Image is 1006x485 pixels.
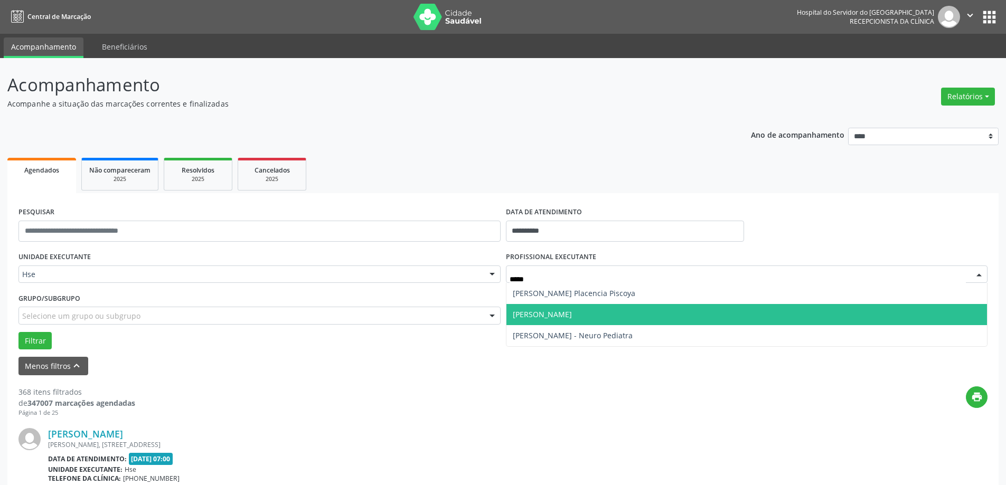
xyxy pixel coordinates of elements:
div: Página 1 de 25 [18,408,135,417]
label: DATA DE ATENDIMENTO [506,204,582,221]
span: Hse [22,269,479,280]
span: Hse [125,465,136,474]
div: Hospital do Servidor do [GEOGRAPHIC_DATA] [797,8,934,17]
p: Acompanhe a situação das marcações correntes e finalizadas [7,98,701,109]
img: img [938,6,960,28]
div: 2025 [172,175,224,183]
span: [PERSON_NAME] [513,309,572,319]
div: de [18,397,135,408]
div: 368 itens filtrados [18,386,135,397]
button: Menos filtroskeyboard_arrow_up [18,357,88,375]
b: Telefone da clínica: [48,474,121,483]
span: [PERSON_NAME] - Neuro Pediatra [513,330,633,340]
i:  [964,9,976,21]
button: Filtrar [18,332,52,350]
div: 2025 [89,175,151,183]
p: Ano de acompanhamento [751,128,844,141]
label: UNIDADE EXECUTANTE [18,249,91,265]
span: [PERSON_NAME] Placencia Piscoya [513,288,635,298]
img: img [18,428,41,450]
a: Central de Marcação [7,8,91,25]
button: Relatórios [941,88,995,106]
span: [PHONE_NUMBER] [123,474,180,483]
div: [PERSON_NAME], [STREET_ADDRESS] [48,440,829,449]
a: Beneficiários [95,37,155,56]
span: Não compareceram [89,166,151,175]
span: Selecione um grupo ou subgrupo [22,310,140,321]
i: keyboard_arrow_up [71,360,82,372]
button: print [966,386,988,408]
button: apps [980,8,999,26]
strong: 347007 marcações agendadas [27,398,135,408]
span: [DATE] 07:00 [129,453,173,465]
button:  [960,6,980,28]
span: Agendados [24,166,59,175]
b: Data de atendimento: [48,454,127,463]
i: print [971,391,983,403]
span: Recepcionista da clínica [850,17,934,26]
span: Central de Marcação [27,12,91,21]
a: Acompanhamento [4,37,83,58]
a: [PERSON_NAME] [48,428,123,440]
label: Grupo/Subgrupo [18,290,80,307]
span: Cancelados [255,166,290,175]
label: PROFISSIONAL EXECUTANTE [506,249,596,265]
span: Resolvidos [182,166,214,175]
b: Unidade executante: [48,465,123,474]
p: Acompanhamento [7,72,701,98]
label: PESQUISAR [18,204,54,221]
div: 2025 [246,175,298,183]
